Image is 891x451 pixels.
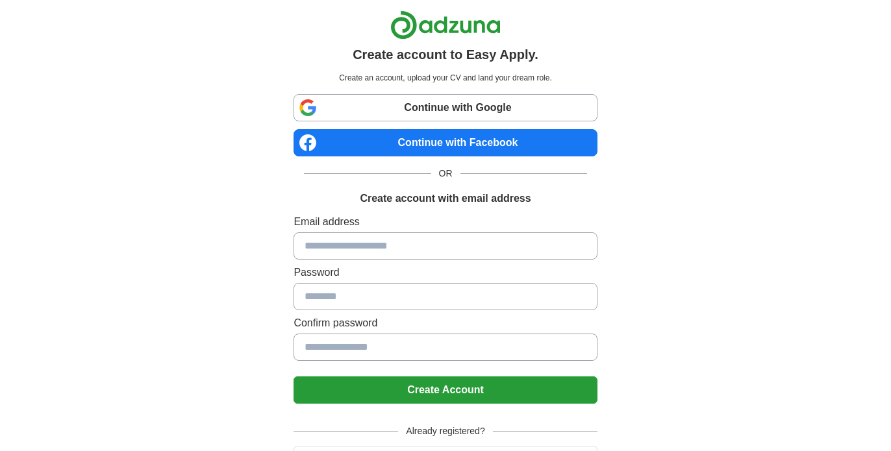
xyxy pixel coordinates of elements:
[294,94,597,121] a: Continue with Google
[296,72,594,84] p: Create an account, upload your CV and land your dream role.
[398,424,492,438] span: Already registered?
[294,265,597,280] label: Password
[390,10,501,40] img: Adzuna logo
[294,214,597,230] label: Email address
[353,45,538,64] h1: Create account to Easy Apply.
[294,376,597,404] button: Create Account
[294,315,597,331] label: Confirm password
[360,191,531,206] h1: Create account with email address
[294,129,597,156] a: Continue with Facebook
[431,167,460,180] span: OR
